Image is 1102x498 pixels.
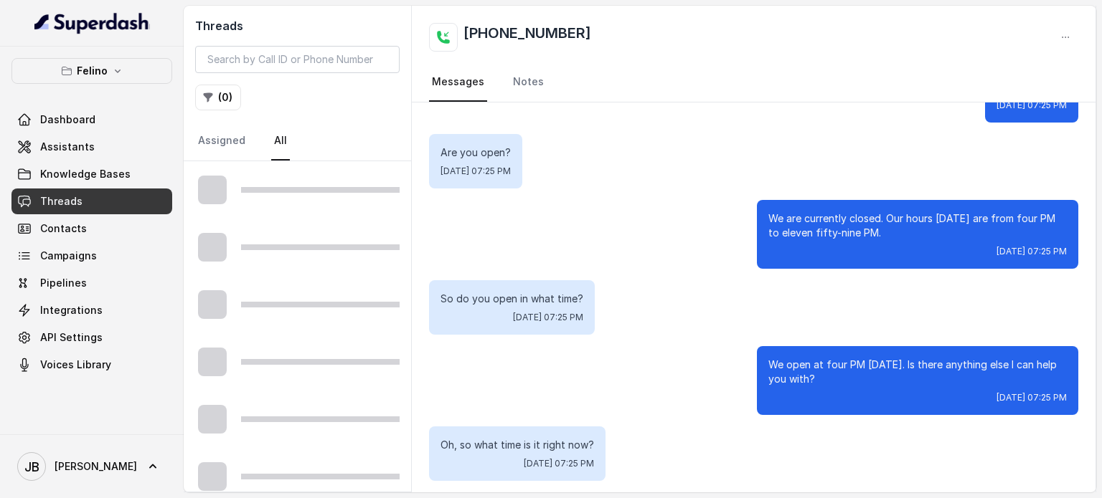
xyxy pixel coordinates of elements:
h2: Threads [195,17,400,34]
a: Notes [510,63,547,102]
p: Are you open? [441,145,511,160]
a: Contacts [11,216,172,241]
a: Assistants [11,134,172,160]
a: Messages [429,63,487,102]
button: Felino [11,58,172,84]
h2: [PHONE_NUMBER] [463,23,591,52]
span: Assistants [40,140,95,154]
p: Felino [77,62,108,80]
a: All [271,122,290,161]
img: light.svg [34,11,150,34]
a: Pipelines [11,270,172,296]
span: Pipelines [40,276,87,290]
a: Integrations [11,297,172,323]
p: We are currently closed. Our hours [DATE] are from four PM to eleven fifty-nine PM. [768,211,1067,240]
span: Integrations [40,303,103,317]
span: Contacts [40,221,87,236]
span: Dashboard [40,112,95,127]
p: We open at four PM [DATE]. Is there anything else I can help you with? [768,358,1067,386]
nav: Tabs [429,63,1078,102]
a: Voices Library [11,352,172,378]
a: [PERSON_NAME] [11,446,172,487]
span: Knowledge Bases [40,167,131,181]
nav: Tabs [195,122,400,161]
a: Threads [11,188,172,214]
p: Oh, so what time is it right now? [441,438,594,452]
span: [DATE] 07:25 PM [997,100,1067,111]
span: Campaigns [40,249,97,263]
span: API Settings [40,330,103,345]
a: Dashboard [11,107,172,133]
a: Knowledge Bases [11,161,172,187]
a: Campaigns [11,243,172,269]
span: [DATE] 07:25 PM [997,246,1067,257]
input: Search by Call ID or Phone Number [195,46,400,73]
span: [DATE] 07:25 PM [441,166,511,177]
span: [DATE] 07:25 PM [524,458,594,469]
span: [PERSON_NAME] [55,459,137,474]
span: Threads [40,194,83,209]
button: (0) [195,85,241,110]
p: So do you open in what time? [441,292,583,306]
span: [DATE] 07:25 PM [997,392,1067,403]
text: JB [24,459,39,474]
span: [DATE] 07:25 PM [513,312,583,323]
span: Voices Library [40,358,111,372]
a: Assigned [195,122,248,161]
a: API Settings [11,325,172,350]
